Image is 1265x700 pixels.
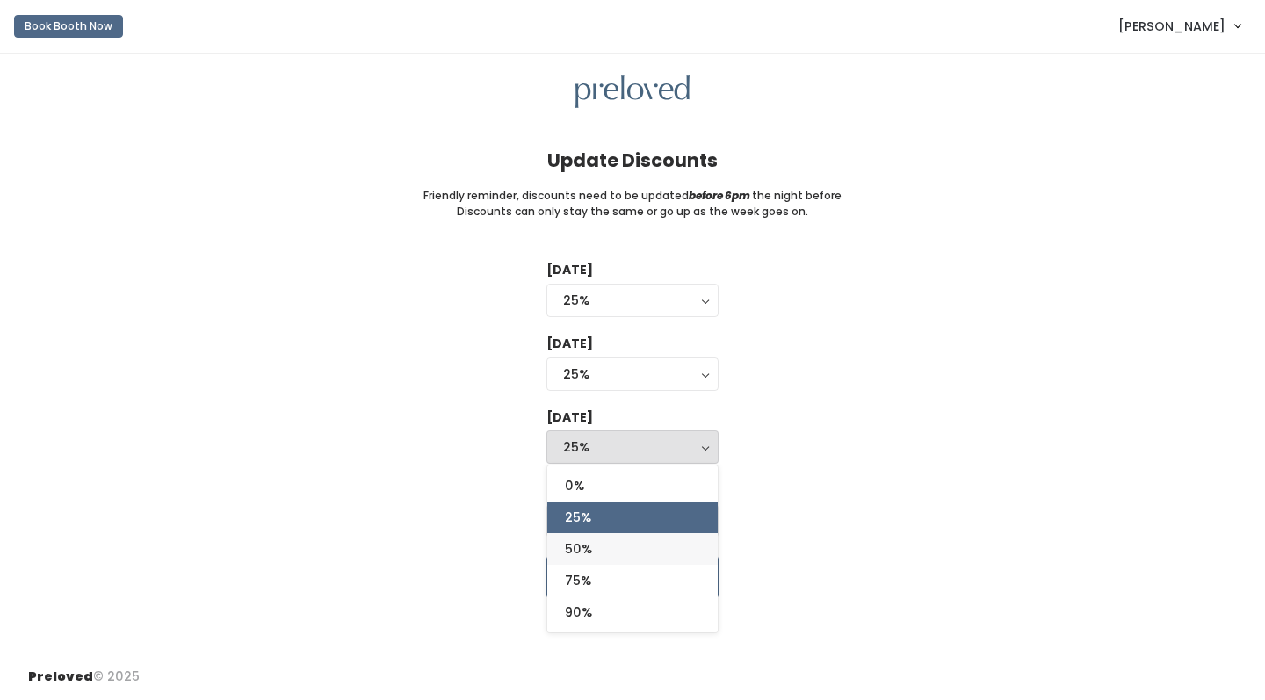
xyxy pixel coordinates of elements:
[546,430,719,464] button: 25%
[563,291,702,310] div: 25%
[546,335,593,353] label: [DATE]
[457,204,808,220] small: Discounts can only stay the same or go up as the week goes on.
[546,357,719,391] button: 25%
[546,408,593,427] label: [DATE]
[565,571,591,590] span: 75%
[14,15,123,38] button: Book Booth Now
[1118,17,1225,36] span: [PERSON_NAME]
[689,188,750,203] i: before 6pm
[565,476,584,495] span: 0%
[547,150,718,170] h4: Update Discounts
[1101,7,1258,45] a: [PERSON_NAME]
[563,364,702,384] div: 25%
[14,7,123,46] a: Book Booth Now
[28,653,140,686] div: © 2025
[423,188,842,204] small: Friendly reminder, discounts need to be updated the night before
[565,603,592,622] span: 90%
[563,437,702,457] div: 25%
[546,284,719,317] button: 25%
[565,508,591,527] span: 25%
[546,261,593,279] label: [DATE]
[575,75,690,109] img: preloved logo
[28,668,93,685] span: Preloved
[565,539,592,559] span: 50%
